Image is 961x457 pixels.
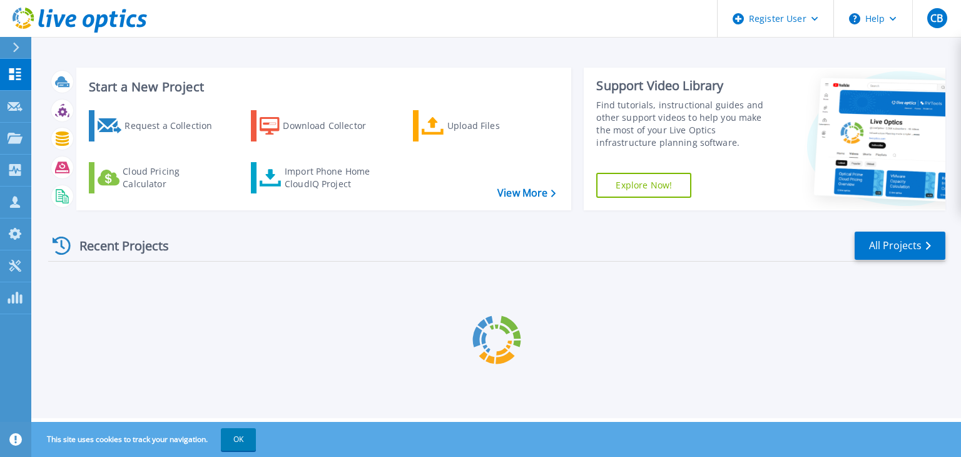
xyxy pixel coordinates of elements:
[413,110,552,141] a: Upload Files
[596,173,691,198] a: Explore Now!
[283,113,383,138] div: Download Collector
[89,80,556,94] h3: Start a New Project
[285,165,382,190] div: Import Phone Home CloudIQ Project
[221,428,256,451] button: OK
[447,113,547,138] div: Upload Files
[855,232,945,260] a: All Projects
[251,110,390,141] a: Download Collector
[89,162,228,193] a: Cloud Pricing Calculator
[596,99,778,149] div: Find tutorials, instructional guides and other support videos to help you make the most of your L...
[48,230,186,261] div: Recent Projects
[89,110,228,141] a: Request a Collection
[497,187,556,199] a: View More
[125,113,225,138] div: Request a Collection
[596,78,778,94] div: Support Video Library
[930,13,943,23] span: CB
[34,428,256,451] span: This site uses cookies to track your navigation.
[123,165,223,190] div: Cloud Pricing Calculator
